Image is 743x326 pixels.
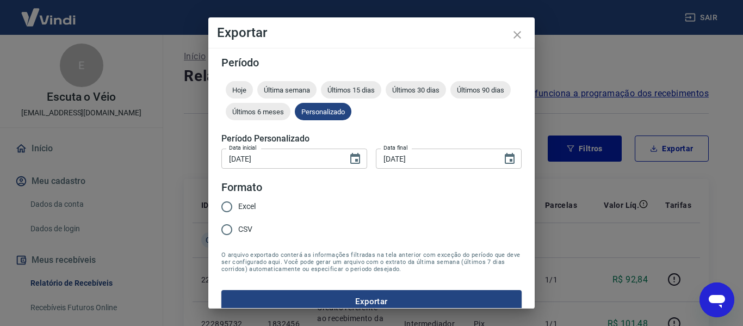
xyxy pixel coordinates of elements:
[257,86,317,94] span: Última semana
[295,108,351,116] span: Personalizado
[226,86,253,94] span: Hoje
[386,81,446,99] div: Últimos 30 dias
[226,108,290,116] span: Últimos 6 meses
[238,201,256,212] span: Excel
[257,81,317,99] div: Última semana
[376,149,494,169] input: DD/MM/YYYY
[221,133,522,144] h5: Período Personalizado
[321,81,381,99] div: Últimos 15 dias
[221,290,522,313] button: Exportar
[450,86,511,94] span: Últimos 90 dias
[504,22,530,48] button: close
[238,224,252,235] span: CSV
[344,148,366,170] button: Choose date, selected date is 1 de ago de 2025
[226,81,253,99] div: Hoje
[229,144,257,152] label: Data inicial
[221,180,262,195] legend: Formato
[383,144,408,152] label: Data final
[450,81,511,99] div: Últimos 90 dias
[226,103,290,120] div: Últimos 6 meses
[699,282,734,317] iframe: Botão para abrir a janela de mensagens
[221,57,522,68] h5: Período
[321,86,381,94] span: Últimos 15 dias
[499,148,521,170] button: Choose date, selected date is 14 de ago de 2025
[217,26,526,39] h4: Exportar
[295,103,351,120] div: Personalizado
[221,149,340,169] input: DD/MM/YYYY
[386,86,446,94] span: Últimos 30 dias
[221,251,522,273] span: O arquivo exportado conterá as informações filtradas na tela anterior com exceção do período que ...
